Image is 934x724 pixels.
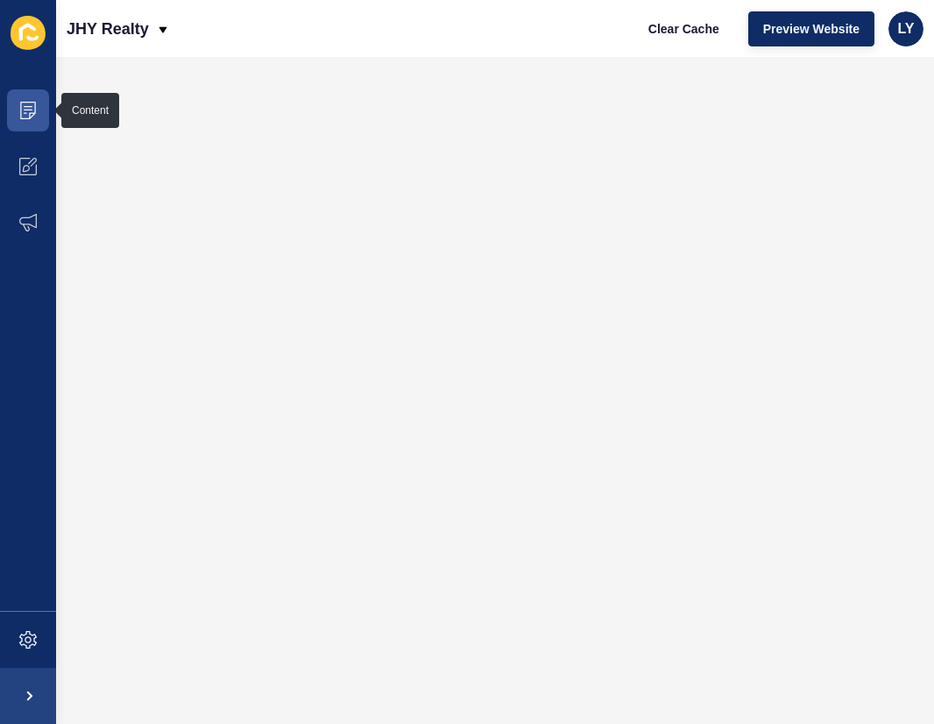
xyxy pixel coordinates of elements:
[67,7,149,51] p: JHY Realty
[633,11,734,46] button: Clear Cache
[748,11,874,46] button: Preview Website
[898,20,915,38] span: LY
[648,20,719,38] span: Clear Cache
[72,103,109,117] div: Content
[763,20,860,38] span: Preview Website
